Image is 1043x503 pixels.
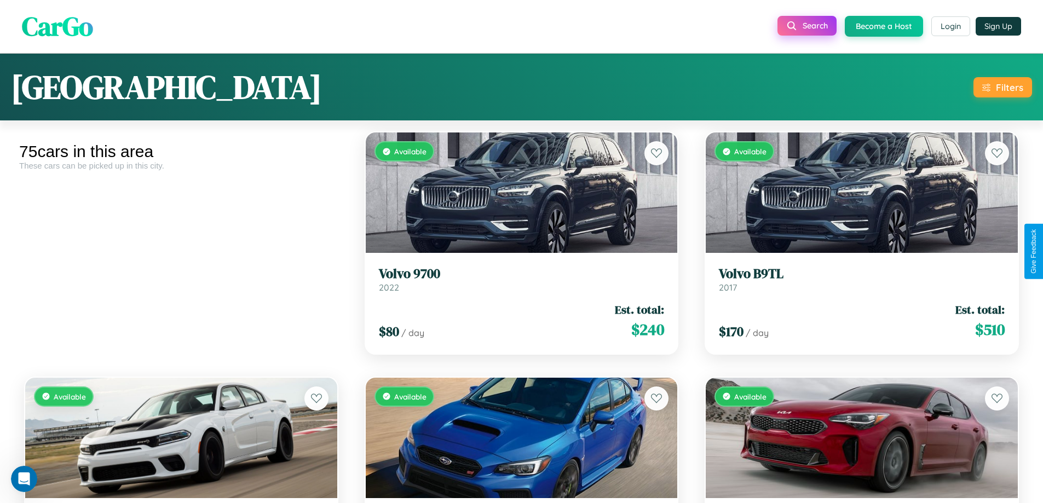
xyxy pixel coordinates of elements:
[719,266,1005,282] h3: Volvo B9TL
[803,21,828,31] span: Search
[19,142,343,161] div: 75 cars in this area
[719,266,1005,293] a: Volvo B9TL2017
[631,319,664,340] span: $ 240
[379,282,399,293] span: 2022
[11,466,37,492] iframe: Intercom live chat
[394,147,427,156] span: Available
[54,392,86,401] span: Available
[719,322,744,340] span: $ 170
[777,16,837,36] button: Search
[11,65,322,109] h1: [GEOGRAPHIC_DATA]
[931,16,970,36] button: Login
[719,282,737,293] span: 2017
[22,8,93,44] span: CarGo
[19,161,343,170] div: These cars can be picked up in this city.
[973,77,1032,97] button: Filters
[734,392,767,401] span: Available
[379,322,399,340] span: $ 80
[746,327,769,338] span: / day
[734,147,767,156] span: Available
[401,327,424,338] span: / day
[379,266,665,293] a: Volvo 97002022
[976,17,1021,36] button: Sign Up
[1030,229,1038,274] div: Give Feedback
[955,302,1005,317] span: Est. total:
[394,392,427,401] span: Available
[845,16,923,37] button: Become a Host
[996,82,1023,93] div: Filters
[379,266,665,282] h3: Volvo 9700
[975,319,1005,340] span: $ 510
[615,302,664,317] span: Est. total:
